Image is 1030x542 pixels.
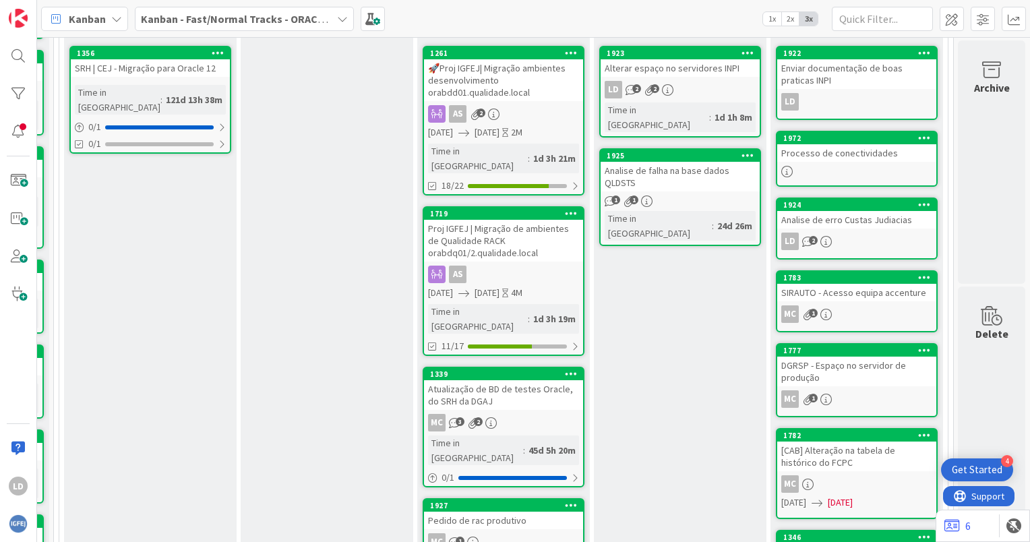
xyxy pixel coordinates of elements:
span: 1 [611,195,620,204]
span: Support [28,2,61,18]
div: 1972Processo de conectividades [777,132,936,162]
div: SRH | CEJ - Migração para Oracle 12 [71,59,230,77]
div: LD [601,81,760,98]
div: Analise de erro Custas Judiacias [777,211,936,229]
span: [DATE] [781,495,806,510]
div: MC [781,475,799,493]
span: [DATE] [828,495,853,510]
span: 0 / 1 [442,471,454,485]
div: 🚀Proj IGFEJ| Migração ambientes desenvolvimento orabdd01.qualidade.local [424,59,583,101]
a: 6 [944,518,971,534]
span: 1 [809,394,818,402]
img: Visit kanbanzone.com [9,9,28,28]
div: 1783 [783,273,936,282]
a: 1922Enviar documentação de boas praticas INPILD [776,46,938,120]
span: 2 [477,109,485,117]
span: 1 [809,309,818,318]
div: 1d 1h 8m [711,110,756,125]
div: 1922 [777,47,936,59]
div: SIRAUTO - Acesso equipa accenture [777,284,936,301]
div: 1339 [430,369,583,379]
span: 2 [809,236,818,245]
div: 1346 [783,533,936,542]
div: LD [781,233,799,250]
div: Get Started [952,463,1002,477]
div: 1927 [430,501,583,510]
div: Pedido de rac produtivo [424,512,583,529]
div: 1782 [783,431,936,440]
div: 1261 [424,47,583,59]
div: 1339Atualização de BD de testes Oracle, do SRH da DGAJ [424,368,583,410]
div: 1777 [783,346,936,355]
a: 1339Atualização de BD de testes Oracle, do SRH da DGAJMCTime in [GEOGRAPHIC_DATA]:45d 5h 20m0/1 [423,367,584,487]
div: MC [781,305,799,323]
div: LD [777,233,936,250]
span: : [528,151,530,166]
div: Delete [975,326,1008,342]
div: 1925Analise de falha na base dados QLDSTS [601,150,760,191]
span: : [528,311,530,326]
a: 1261🚀Proj IGFEJ| Migração ambientes desenvolvimento orabdd01.qualidade.localAS[DATE][DATE]2MTime ... [423,46,584,195]
span: 11/17 [442,339,464,353]
div: 1927Pedido de rac produtivo [424,500,583,529]
div: 1924 [783,200,936,210]
span: 1 [630,195,638,204]
span: : [712,218,714,233]
div: 1924Analise de erro Custas Judiacias [777,199,936,229]
span: [DATE] [428,286,453,300]
a: 1783SIRAUTO - Acesso equipa accentureMC [776,270,938,332]
div: Atualização de BD de testes Oracle, do SRH da DGAJ [424,380,583,410]
div: LD [777,93,936,111]
div: MC [777,475,936,493]
div: 1719 [430,209,583,218]
div: 0/1 [71,119,230,135]
div: 1261 [430,49,583,58]
div: 1d 3h 19m [530,311,579,326]
div: Archive [974,80,1010,96]
div: 1923 [601,47,760,59]
span: 2 [474,417,483,426]
a: 1923Alterar espaço no servidores INPILDTime in [GEOGRAPHIC_DATA]:1d 1h 8m [599,46,761,138]
div: [CAB] Alteração na tabela de histórico do FCPC [777,442,936,471]
div: DGRSP - Espaço no servidor de produção [777,357,936,386]
div: 1777DGRSP - Espaço no servidor de produção [777,344,936,386]
div: 4 [1001,455,1013,467]
span: : [160,92,162,107]
a: 1924Analise de erro Custas JudiaciasLD [776,198,938,260]
a: 1972Processo de conectividades [776,131,938,187]
div: 1923Alterar espaço no servidores INPI [601,47,760,77]
div: 1356 [77,49,230,58]
div: 45d 5h 20m [525,443,579,458]
span: [DATE] [475,125,499,140]
b: Kanban - Fast/Normal Tracks - ORACLE TEAM | IGFEJ [141,12,393,26]
div: LD [605,81,622,98]
span: 0/1 [88,137,101,151]
span: 2 [632,84,641,93]
span: Kanban [69,11,106,27]
div: 1261🚀Proj IGFEJ| Migração ambientes desenvolvimento orabdd01.qualidade.local [424,47,583,101]
div: Time in [GEOGRAPHIC_DATA] [428,435,523,465]
div: 121d 13h 38m [162,92,226,107]
span: 0 / 1 [88,120,101,134]
div: 1719Proj IGFEJ | Migração de ambientes de Qualidade RACK orabdq01/2.qualidade.local [424,208,583,262]
div: 1782 [777,429,936,442]
div: AS [424,105,583,123]
div: Time in [GEOGRAPHIC_DATA] [605,211,712,241]
div: Enviar documentação de boas praticas INPI [777,59,936,89]
div: 1356SRH | CEJ - Migração para Oracle 12 [71,47,230,77]
div: MC [424,414,583,431]
div: MC [428,414,446,431]
div: 1923 [607,49,760,58]
div: 2M [511,125,522,140]
div: 1924 [777,199,936,211]
span: [DATE] [475,286,499,300]
div: 1782[CAB] Alteração na tabela de histórico do FCPC [777,429,936,471]
div: MC [777,390,936,408]
div: 1356 [71,47,230,59]
div: Time in [GEOGRAPHIC_DATA] [428,144,528,173]
div: Analise de falha na base dados QLDSTS [601,162,760,191]
div: AS [424,266,583,283]
span: 1x [763,12,781,26]
a: 1777DGRSP - Espaço no servidor de produçãoMC [776,343,938,417]
span: 18/22 [442,179,464,193]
